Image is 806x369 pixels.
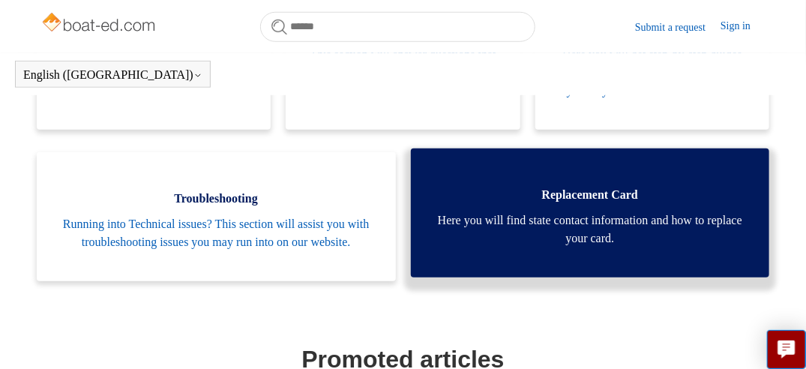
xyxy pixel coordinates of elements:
[635,19,721,35] a: Submit a request
[260,12,535,42] input: Search
[59,215,373,251] span: Running into Technical issues? This section will assist you with troubleshooting issues you may r...
[433,211,748,247] span: Here you will find state contact information and how to replace your card.
[721,18,766,36] a: Sign in
[37,152,396,281] a: Troubleshooting Running into Technical issues? This section will assist you with troubleshooting ...
[59,190,373,208] span: Troubleshooting
[767,330,806,369] button: Live chat
[411,148,770,277] a: Replacement Card Here you will find state contact information and how to replace your card.
[433,186,748,204] span: Replacement Card
[40,9,160,39] img: Boat-Ed Help Center home page
[23,68,202,82] button: English ([GEOGRAPHIC_DATA])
